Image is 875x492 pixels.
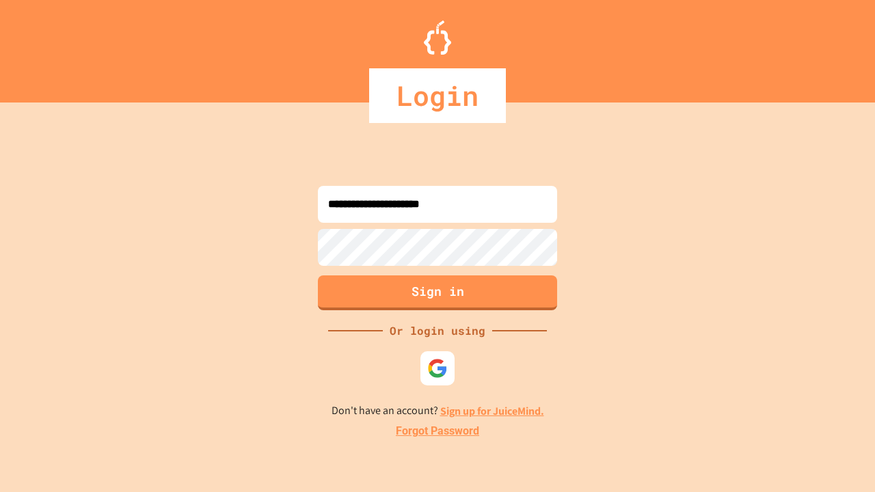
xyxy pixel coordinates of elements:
a: Sign up for JuiceMind. [440,404,544,418]
a: Forgot Password [396,423,479,439]
div: Login [369,68,506,123]
img: Logo.svg [424,20,451,55]
p: Don't have an account? [332,402,544,420]
img: google-icon.svg [427,358,448,379]
button: Sign in [318,275,557,310]
div: Or login using [383,323,492,339]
